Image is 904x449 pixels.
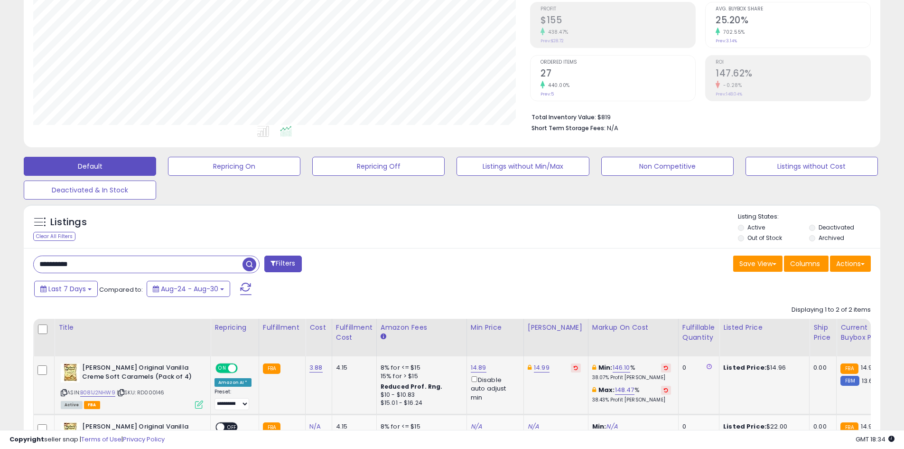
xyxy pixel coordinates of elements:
h2: 27 [541,68,695,81]
button: Actions [830,256,871,272]
div: Fulfillment Cost [336,323,373,343]
h2: 147.62% [716,68,870,81]
a: 14.89 [471,363,486,373]
div: 15% for > $15 [381,372,459,381]
div: Cost [309,323,328,333]
span: | SKU: RD000146 [117,389,165,396]
div: Displaying 1 to 2 of 2 items [792,306,871,315]
h2: 25.20% [716,15,870,28]
b: Max: [598,385,615,394]
b: Listed Price: [723,363,766,372]
div: Current Buybox Price [840,323,889,343]
div: Fulfillable Quantity [682,323,715,343]
p: 38.07% Profit [PERSON_NAME] [592,374,671,381]
i: Revert to store-level Min Markup [664,365,668,370]
th: The percentage added to the cost of goods (COGS) that forms the calculator for Min & Max prices. [588,319,678,356]
div: Markup on Cost [592,323,674,333]
small: 702.55% [720,29,745,36]
div: Clear All Filters [33,232,75,241]
div: 0 [682,363,712,372]
div: Ship Price [813,323,832,343]
b: Reduced Prof. Rng. [381,382,443,391]
div: Fulfillment [263,323,301,333]
div: Amazon Fees [381,323,463,333]
div: [PERSON_NAME] [528,323,584,333]
i: Revert to store-level Dynamic Max Price [574,365,578,370]
span: N/A [607,124,618,133]
button: Repricing Off [312,157,445,176]
div: Listed Price [723,323,805,333]
button: Deactivated & In Stock [24,181,156,200]
div: Disable auto adjust min [471,374,516,402]
div: $10 - $10.83 [381,391,459,399]
p: 38.43% Profit [PERSON_NAME] [592,397,671,403]
i: This overrides the store level Dynamic Max Price for this listing [528,364,531,371]
div: 0.00 [813,363,829,372]
button: Default [24,157,156,176]
button: Repricing On [168,157,300,176]
div: ASIN: [61,363,203,408]
span: Aug-24 - Aug-30 [161,284,218,294]
span: 2025-09-7 18:34 GMT [856,435,895,444]
a: 148.47 [615,385,634,395]
span: Avg. Buybox Share [716,7,870,12]
a: 14.99 [534,363,550,373]
button: Listings without Min/Max [457,157,589,176]
div: % [592,363,671,381]
b: Total Inventory Value: [531,113,596,121]
small: Prev: 5 [541,91,554,97]
p: Listing States: [738,212,880,221]
a: Privacy Policy [123,435,165,444]
small: Amazon Fees. [381,333,386,341]
span: 14.99 [861,363,876,372]
small: -0.28% [720,82,742,89]
button: Save View [733,256,783,272]
small: FBA [263,363,280,374]
div: Min Price [471,323,520,333]
h2: $155 [541,15,695,28]
label: Archived [819,234,844,242]
span: All listings currently available for purchase on Amazon [61,401,83,409]
span: ROI [716,60,870,65]
li: $819 [531,111,864,122]
small: FBM [840,376,859,386]
small: Prev: 3.14% [716,38,737,44]
small: 438.47% [545,29,568,36]
a: 146.10 [613,363,630,373]
button: Aug-24 - Aug-30 [147,281,230,297]
div: Title [58,323,206,333]
button: Last 7 Days [34,281,98,297]
div: 4.15 [336,363,369,372]
div: Preset: [214,389,252,410]
div: Repricing [214,323,255,333]
b: Short Term Storage Fees: [531,124,606,132]
small: Prev: $28.72 [541,38,564,44]
div: 8% for <= $15 [381,363,459,372]
label: Active [747,223,765,231]
span: Profit [541,7,695,12]
a: 3.88 [309,363,323,373]
b: Min: [598,363,613,372]
div: $15.01 - $16.24 [381,399,459,407]
div: seller snap | | [9,435,165,444]
h5: Listings [50,216,87,229]
small: FBA [840,363,858,374]
span: Ordered Items [541,60,695,65]
small: Prev: 148.04% [716,91,742,97]
button: Filters [264,256,301,272]
a: B081J2NHW9 [80,389,115,397]
small: 440.00% [545,82,570,89]
button: Non Competitive [601,157,734,176]
div: % [592,386,671,403]
span: FBA [84,401,100,409]
div: Amazon AI * [214,378,252,387]
img: 51XlXxykbYL._SL40_.jpg [61,363,80,382]
b: [PERSON_NAME] Original Vanilla Creme Soft Caramels (Pack of 4) [82,363,197,383]
label: Deactivated [819,223,854,231]
span: OFF [236,364,252,373]
a: Terms of Use [81,435,121,444]
div: $14.96 [723,363,802,372]
i: This overrides the store level max markup for this listing [592,387,596,393]
span: Compared to: [99,285,143,294]
i: This overrides the store level min markup for this listing [592,364,596,371]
